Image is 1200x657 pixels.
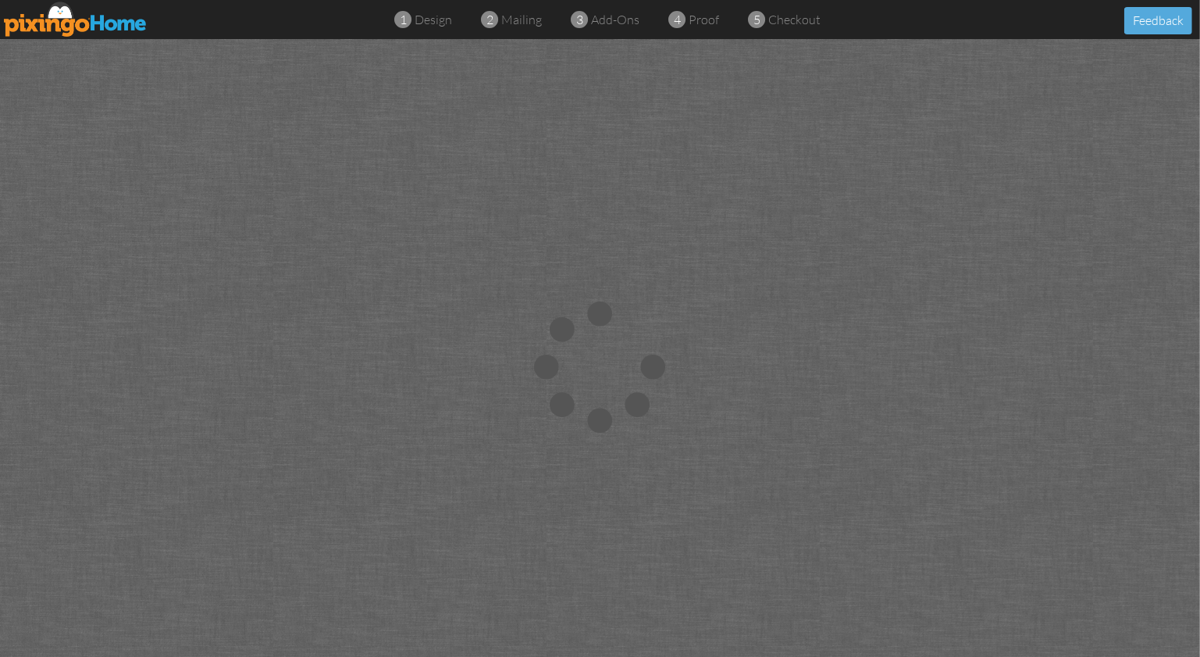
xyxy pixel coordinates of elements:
[415,12,453,27] span: design
[486,11,493,29] span: 2
[769,12,821,27] span: checkout
[502,12,543,27] span: mailing
[674,11,681,29] span: 4
[1124,7,1192,34] button: Feedback
[400,11,407,29] span: 1
[592,12,640,27] span: add-ons
[753,11,760,29] span: 5
[4,2,148,37] img: pixingo logo
[689,12,720,27] span: proof
[576,11,583,29] span: 3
